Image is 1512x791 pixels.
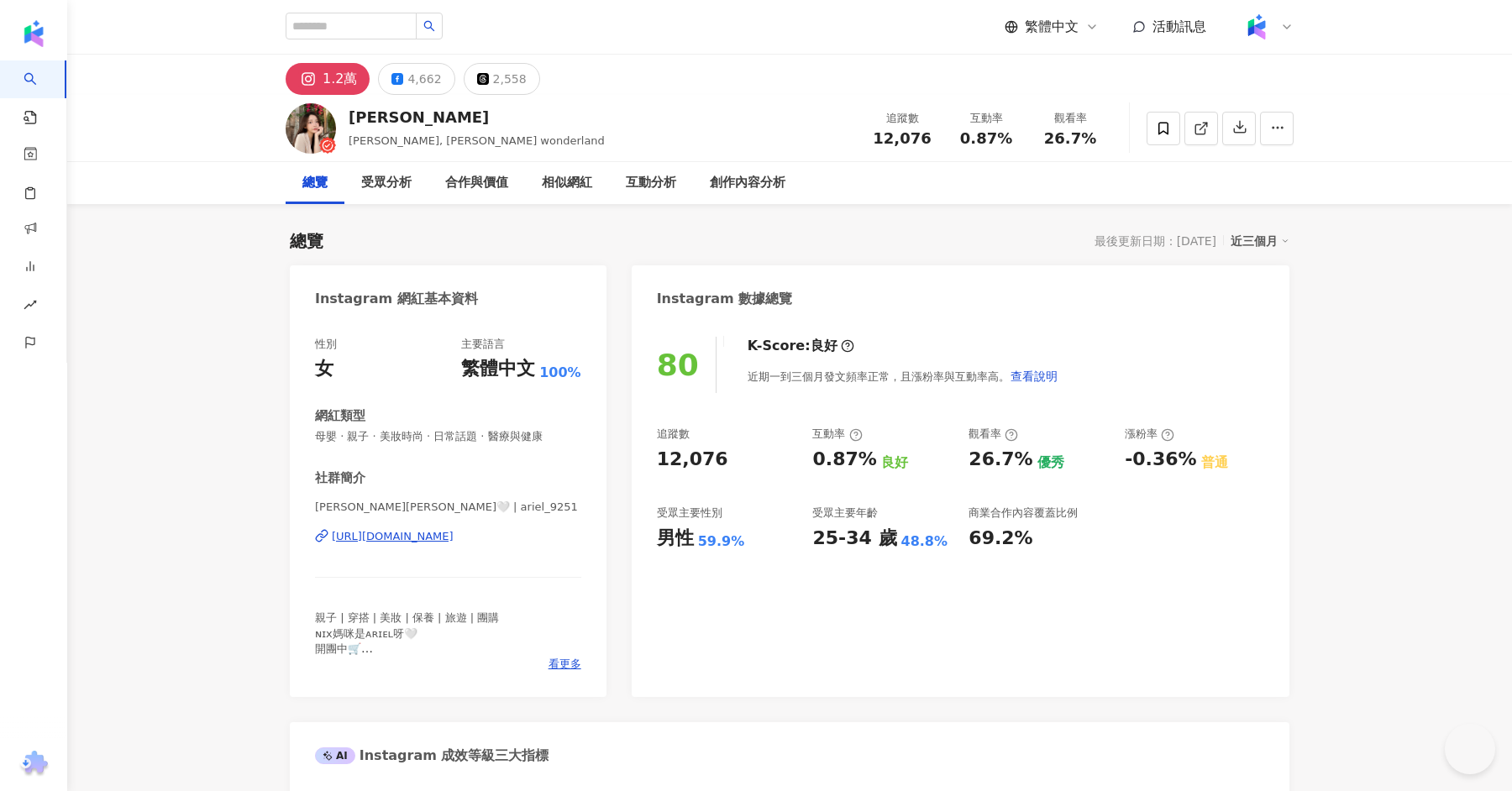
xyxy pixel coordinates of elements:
[315,290,478,308] div: Instagram 網紅基本資料
[332,529,454,544] div: [URL][DOMAIN_NAME]
[901,532,948,551] div: 48.8%
[315,429,581,444] span: 母嬰 · 親子 · 美妝時尚 · 日常話題 · 醫療與健康
[349,107,605,128] div: [PERSON_NAME]
[315,746,549,765] div: Instagram 成效等級三大指標
[1125,447,1196,473] div: -0.36%
[657,447,728,473] div: 12,076
[657,290,793,308] div: Instagram 數據總覽
[464,63,540,95] button: 2,558
[870,110,934,127] div: 追蹤數
[969,427,1018,442] div: 觀看率
[461,356,535,382] div: 繁體中文
[1044,130,1096,147] span: 26.7%
[315,407,365,425] div: 網紅類型
[1241,11,1273,43] img: Kolr%20app%20icon%20%281%29.png
[698,532,745,551] div: 59.9%
[1010,359,1058,393] button: 查看說明
[812,427,862,442] div: 互動率
[873,129,931,147] span: 12,076
[407,67,441,91] div: 4,662
[969,447,1032,473] div: 26.7%
[1011,369,1058,383] span: 查看說明
[1201,453,1228,472] div: 普通
[549,657,581,672] span: 看更多
[1025,18,1079,36] span: 繁體中文
[657,348,699,382] div: 80
[969,506,1078,521] div: 商業合作內容覆蓋比例
[286,63,370,95] button: 1.2萬
[1095,234,1216,248] div: 最後更新日期：[DATE]
[461,337,505,352] div: 主要語言
[1152,18,1206,34] span: 活動訊息
[378,63,454,95] button: 4,662
[315,611,577,746] span: 親子 | 穿搭 | 美妝 | 保養 | 旅遊 | 團購 ɴɪx媽咪是ᴀʀɪᴇʟ呀🤍 開團中🛒 ～8/31 久賴寢具 ～9/1 禧印 3D印章 長期團 Body goals 蛋白飲 👶🏻 #[PE...
[748,359,1058,393] div: 近期一到三個月發文頻率正常，且漲粉率與互動率高。
[286,103,336,154] img: KOL Avatar
[349,134,605,147] span: [PERSON_NAME], [PERSON_NAME] wonderland
[812,506,878,521] div: 受眾主要年齡
[423,20,435,32] span: search
[18,751,50,778] img: chrome extension
[315,500,581,515] span: [PERSON_NAME][PERSON_NAME]🤍 | ariel_9251
[24,60,57,126] a: search
[954,110,1018,127] div: 互動率
[1445,724,1495,774] iframe: Help Scout Beacon - Open
[24,288,37,326] span: rise
[1125,427,1174,442] div: 漲粉率
[290,229,323,253] div: 總覽
[812,526,896,552] div: 25-34 歲
[626,173,676,193] div: 互動分析
[315,529,581,544] a: [URL][DOMAIN_NAME]
[969,526,1032,552] div: 69.2%
[960,130,1012,147] span: 0.87%
[1038,110,1102,127] div: 觀看率
[657,427,690,442] div: 追蹤數
[302,173,328,193] div: 總覽
[657,526,694,552] div: 男性
[812,447,876,473] div: 0.87%
[1037,453,1064,472] div: 優秀
[539,364,580,382] span: 100%
[315,337,337,352] div: 性別
[1231,230,1289,252] div: 近三個月
[361,173,412,193] div: 受眾分析
[315,469,365,487] div: 社群簡介
[315,356,333,382] div: 女
[710,173,785,193] div: 創作內容分析
[748,337,854,355] div: K-Score :
[323,67,357,91] div: 1.2萬
[657,506,722,521] div: 受眾主要性別
[542,173,592,193] div: 相似網紅
[881,453,908,472] div: 良好
[445,173,508,193] div: 合作與價值
[493,67,527,91] div: 2,558
[20,20,47,47] img: logo icon
[811,337,837,355] div: 良好
[315,747,355,764] div: AI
